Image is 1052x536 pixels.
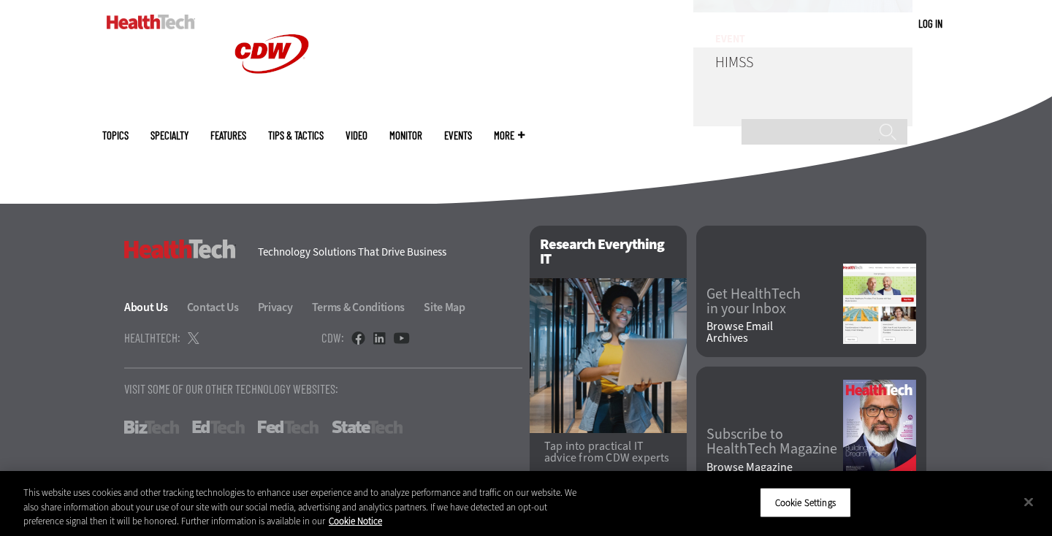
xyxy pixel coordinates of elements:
a: EdTech [192,421,245,434]
img: Fall 2025 Cover [843,380,916,477]
a: MonITor [389,130,422,141]
a: Privacy [258,299,310,315]
a: StateTech [332,421,403,434]
a: About Us [124,299,185,315]
p: Tap into practical IT advice from CDW experts [544,440,672,464]
a: Browse EmailArchives [706,321,843,344]
h4: HealthTech: [124,332,180,344]
a: More information about your privacy [329,515,382,527]
span: Topics [102,130,129,141]
a: Log in [918,17,942,30]
a: CDW [217,96,327,112]
div: User menu [918,16,942,31]
a: Events [444,130,472,141]
h4: CDW: [321,332,344,344]
p: Visit Some Of Our Other Technology Websites: [124,383,522,395]
img: Home [107,15,195,29]
a: Subscribe toHealthTech Magazine [706,427,843,456]
a: Tips & Tactics [268,130,324,141]
a: Terms & Conditions [312,299,422,315]
a: Features [210,130,246,141]
a: FedTech [258,421,319,434]
h2: Research Everything IT [530,226,687,278]
a: BizTech [124,421,179,434]
img: newsletter screenshot [843,264,916,344]
span: Specialty [150,130,188,141]
span: More [494,130,525,141]
div: This website uses cookies and other tracking technologies to enhance user experience and to analy... [23,486,579,529]
a: Browse MagazineArchives [706,462,843,485]
h3: HealthTech [124,240,236,259]
a: Contact Us [187,299,256,315]
h4: Technology Solutions That Drive Business [258,247,511,258]
button: Cookie Settings [760,487,851,518]
button: Close [1013,486,1045,518]
a: Video [346,130,367,141]
a: Get HealthTechin your Inbox [706,287,843,316]
a: Site Map [424,299,465,315]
